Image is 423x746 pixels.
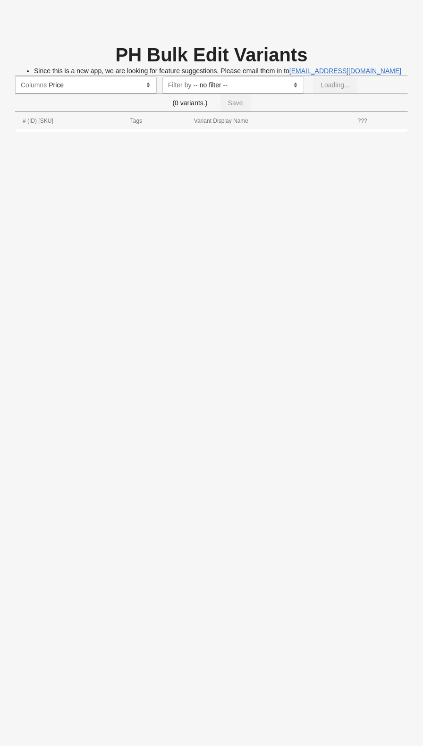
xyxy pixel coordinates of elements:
[350,112,408,129] th: ???
[15,112,123,129] th: # (ID) [SKU]
[15,93,408,112] div: (0 variants. )
[123,112,186,129] th: Tags
[289,67,401,75] a: [EMAIL_ADDRESS][DOMAIN_NAME]
[15,43,408,66] h1: PH Bulk Edit Variants
[34,66,408,76] li: Since this is a new app, we are looking for feature suggestions. Please email them in to
[186,112,350,129] th: Variant Display Name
